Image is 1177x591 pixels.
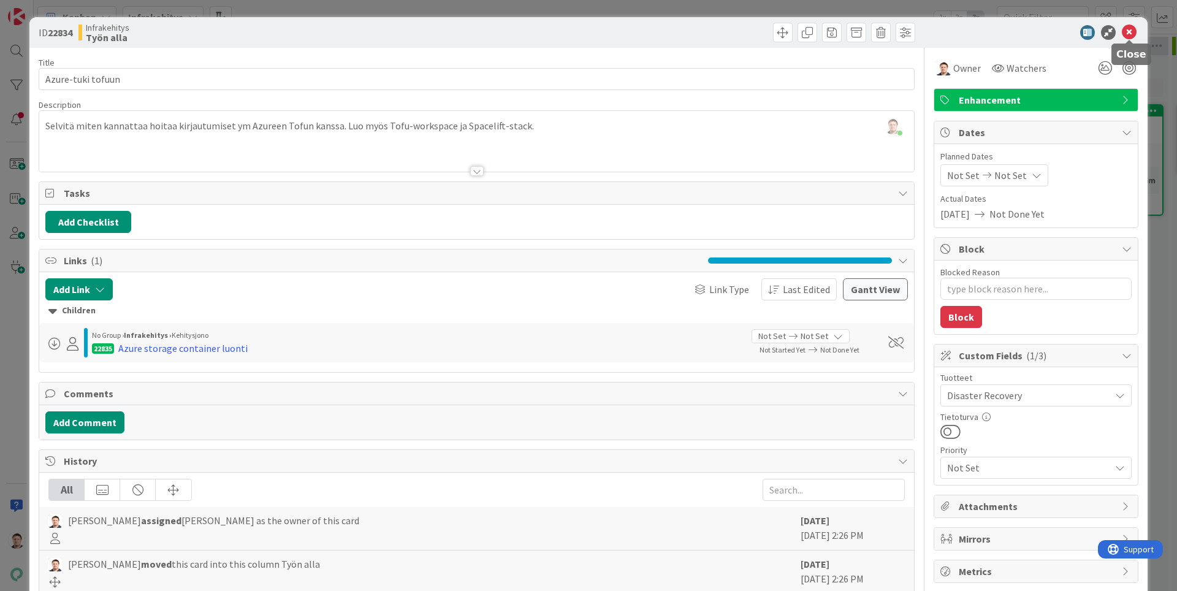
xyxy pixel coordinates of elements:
[172,330,208,340] span: Kehitysjono
[92,330,124,340] span: No Group ›
[959,93,1116,107] span: Enhancement
[940,413,1132,421] div: Tietoturva
[39,99,81,110] span: Description
[45,278,113,300] button: Add Link
[124,330,172,340] b: Infrakehitys ›
[953,61,981,75] span: Owner
[959,242,1116,256] span: Block
[1007,61,1046,75] span: Watchers
[709,282,749,297] span: Link Type
[959,499,1116,514] span: Attachments
[48,558,62,571] img: TG
[843,278,908,300] button: Gantt View
[940,373,1132,382] div: Tuotteet
[141,558,172,570] b: moved
[959,564,1116,579] span: Metrics
[45,119,908,133] p: Selvitä miten kannattaa hoitaa kirjautumiset ym Azureen Tofun kanssa. Luo myös Tofu-workspace ja ...
[940,306,982,328] button: Block
[758,330,786,343] span: Not Set
[48,304,905,318] div: Children
[801,330,828,343] span: Not Set
[801,514,829,527] b: [DATE]
[39,68,915,90] input: type card name here...
[1026,349,1046,362] span: ( 1/3 )
[1116,48,1146,60] h5: Close
[783,282,830,297] span: Last Edited
[64,386,892,401] span: Comments
[68,513,359,528] span: [PERSON_NAME] [PERSON_NAME] as the owner of this card
[91,254,102,267] span: ( 1 )
[39,57,55,68] label: Title
[68,557,320,571] span: [PERSON_NAME] this card into this column Työn alla
[940,193,1132,205] span: Actual Dates
[940,207,970,221] span: [DATE]
[92,343,114,354] div: 22835
[39,25,72,40] span: ID
[141,514,181,527] b: assigned
[989,207,1045,221] span: Not Done Yet
[801,558,829,570] b: [DATE]
[45,411,124,433] button: Add Comment
[940,267,1000,278] label: Blocked Reason
[761,278,837,300] button: Last Edited
[26,2,56,17] span: Support
[947,459,1104,476] span: Not Set
[49,479,85,500] div: All
[86,32,129,42] b: Työn alla
[936,61,951,75] img: TG
[820,345,859,354] span: Not Done Yet
[48,514,62,528] img: TG
[45,211,131,233] button: Add Checklist
[940,446,1132,454] div: Priority
[64,454,892,468] span: History
[994,168,1027,183] span: Not Set
[801,513,905,544] div: [DATE] 2:26 PM
[760,345,806,354] span: Not Started Yet
[86,23,129,32] span: Infrakehitys
[763,479,905,501] input: Search...
[884,117,901,134] img: kWwg3ioFEd9OAiWkb1MriuCTSdeObmx7.png
[64,253,702,268] span: Links
[48,26,72,39] b: 22834
[940,150,1132,163] span: Planned Dates
[118,341,248,356] div: Azure storage container luonti
[801,557,905,587] div: [DATE] 2:26 PM
[959,532,1116,546] span: Mirrors
[959,125,1116,140] span: Dates
[947,388,1110,403] span: Disaster Recovery
[959,348,1116,363] span: Custom Fields
[64,186,892,200] span: Tasks
[947,168,980,183] span: Not Set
